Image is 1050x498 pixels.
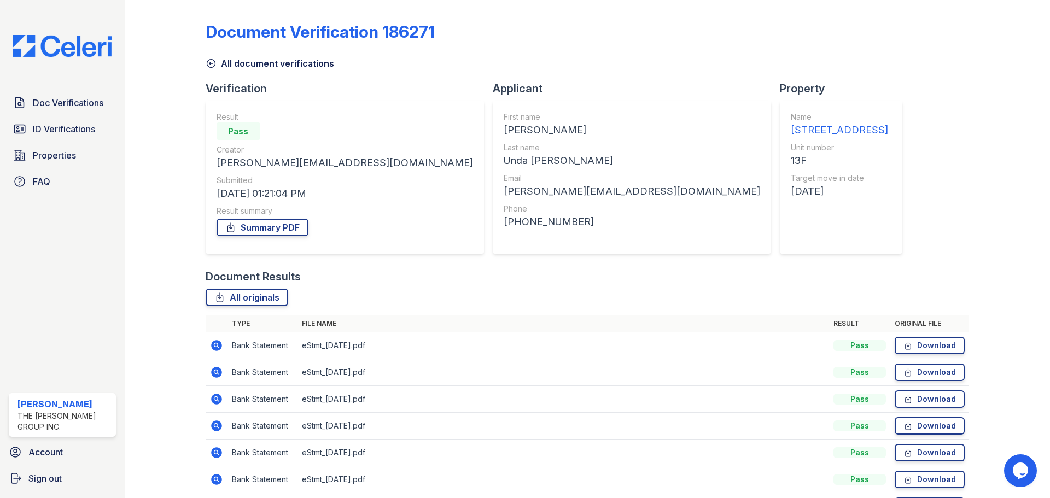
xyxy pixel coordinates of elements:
[297,315,829,332] th: File name
[833,340,886,351] div: Pass
[217,155,473,171] div: [PERSON_NAME][EMAIL_ADDRESS][DOMAIN_NAME]
[297,440,829,466] td: eStmt_[DATE].pdf
[833,394,886,405] div: Pass
[9,171,116,192] a: FAQ
[227,386,297,413] td: Bank Statement
[217,219,308,236] a: Summary PDF
[833,474,886,485] div: Pass
[833,367,886,378] div: Pass
[206,81,493,96] div: Verification
[504,203,760,214] div: Phone
[504,173,760,184] div: Email
[4,35,120,57] img: CE_Logo_Blue-a8612792a0a2168367f1c8372b55b34899dd931a85d93a1a3d3e32e68fde9ad4.png
[791,173,888,184] div: Target move in date
[9,118,116,140] a: ID Verifications
[504,142,760,153] div: Last name
[895,471,965,488] a: Download
[17,397,112,411] div: [PERSON_NAME]
[895,444,965,461] a: Download
[227,332,297,359] td: Bank Statement
[206,289,288,306] a: All originals
[833,420,886,431] div: Pass
[217,186,473,201] div: [DATE] 01:21:04 PM
[33,122,95,136] span: ID Verifications
[217,175,473,186] div: Submitted
[504,214,760,230] div: [PHONE_NUMBER]
[227,466,297,493] td: Bank Statement
[493,81,780,96] div: Applicant
[504,153,760,168] div: Unda [PERSON_NAME]
[206,57,334,70] a: All document verifications
[28,472,62,485] span: Sign out
[504,122,760,138] div: [PERSON_NAME]
[227,413,297,440] td: Bank Statement
[297,332,829,359] td: eStmt_[DATE].pdf
[9,144,116,166] a: Properties
[227,440,297,466] td: Bank Statement
[227,359,297,386] td: Bank Statement
[33,175,50,188] span: FAQ
[791,122,888,138] div: [STREET_ADDRESS]
[217,206,473,216] div: Result summary
[297,386,829,413] td: eStmt_[DATE].pdf
[206,269,301,284] div: Document Results
[217,112,473,122] div: Result
[791,112,888,138] a: Name [STREET_ADDRESS]
[833,447,886,458] div: Pass
[829,315,890,332] th: Result
[791,112,888,122] div: Name
[28,446,63,459] span: Account
[17,411,112,432] div: The [PERSON_NAME] Group Inc.
[504,184,760,199] div: [PERSON_NAME][EMAIL_ADDRESS][DOMAIN_NAME]
[791,153,888,168] div: 13F
[297,359,829,386] td: eStmt_[DATE].pdf
[780,81,911,96] div: Property
[890,315,969,332] th: Original file
[206,22,435,42] div: Document Verification 186271
[895,364,965,381] a: Download
[4,441,120,463] a: Account
[227,315,297,332] th: Type
[9,92,116,114] a: Doc Verifications
[297,466,829,493] td: eStmt_[DATE].pdf
[4,467,120,489] a: Sign out
[504,112,760,122] div: First name
[791,184,888,199] div: [DATE]
[217,122,260,140] div: Pass
[297,413,829,440] td: eStmt_[DATE].pdf
[895,337,965,354] a: Download
[33,96,103,109] span: Doc Verifications
[33,149,76,162] span: Properties
[895,390,965,408] a: Download
[895,417,965,435] a: Download
[1004,454,1039,487] iframe: chat widget
[217,144,473,155] div: Creator
[791,142,888,153] div: Unit number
